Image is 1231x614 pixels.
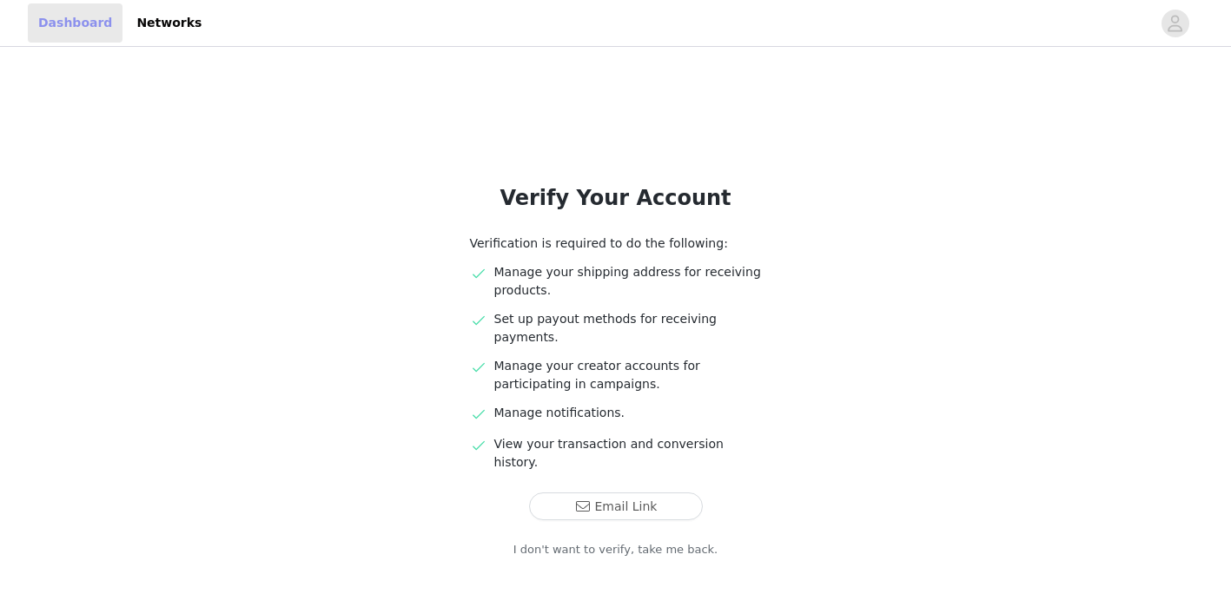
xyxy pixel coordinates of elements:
[428,182,804,214] h1: Verify Your Account
[470,234,762,253] p: Verification is required to do the following:
[126,3,212,43] a: Networks
[494,357,762,393] p: Manage your creator accounts for participating in campaigns.
[1167,10,1183,37] div: avatar
[494,310,762,347] p: Set up payout methods for receiving payments.
[513,541,718,558] a: I don't want to verify, take me back.
[28,3,122,43] a: Dashboard
[494,404,762,422] p: Manage notifications.
[494,435,762,472] p: View your transaction and conversion history.
[529,492,703,520] button: Email Link
[494,263,762,300] p: Manage your shipping address for receiving products.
